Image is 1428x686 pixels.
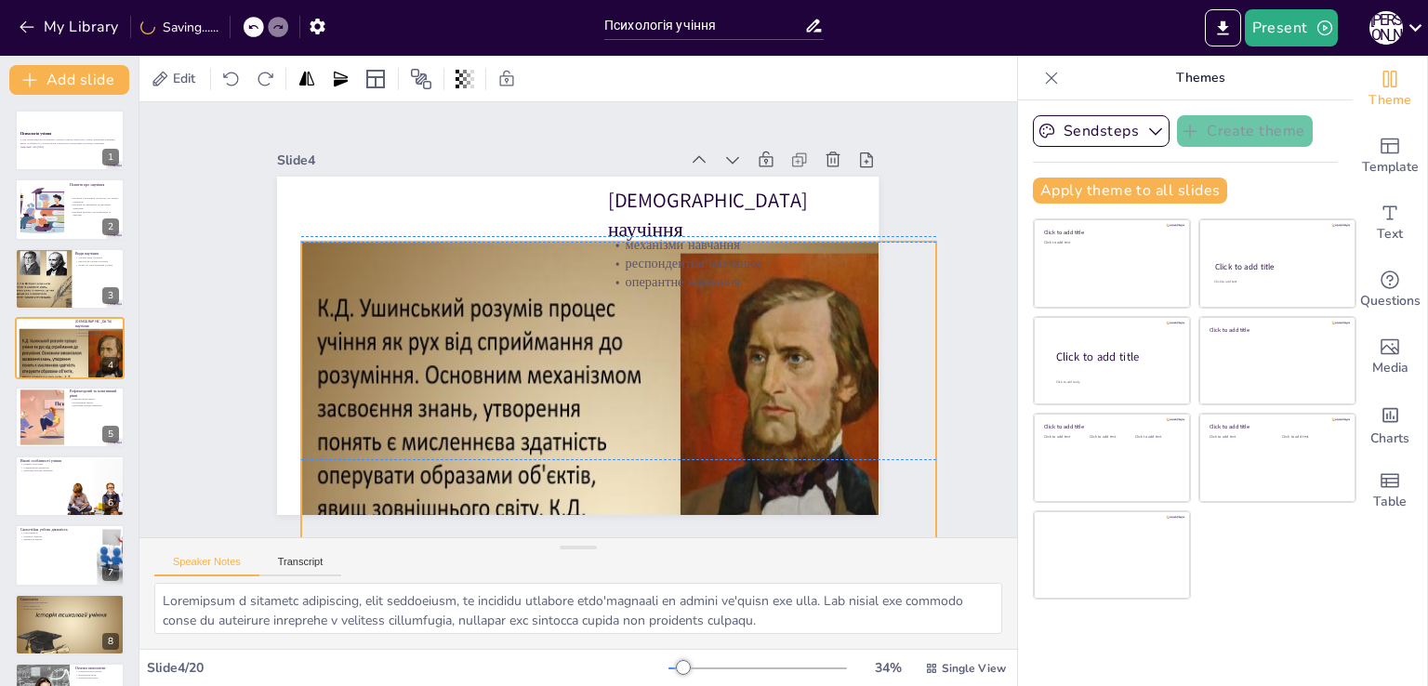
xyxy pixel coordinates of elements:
[15,524,125,586] div: 7
[1044,229,1177,236] div: Click to add title
[102,149,119,165] div: 1
[259,556,342,576] button: Transcript
[154,583,1002,634] textarea: Loremipsum d sitametc adipiscing, elit seddoeiusm, te incididu utlabore etdo'magnaali en admini v...
[15,455,125,517] div: 6
[20,607,119,611] p: розвиток навичок
[70,403,119,407] p: адаптація методів навчання
[15,110,125,171] div: 1
[75,673,119,677] p: визначення мети
[20,600,119,604] p: самостійне визначення
[611,276,853,320] p: оперантне навчання
[102,564,119,581] div: 7
[1353,457,1427,524] div: Add a table
[1377,224,1403,244] span: Text
[70,210,119,217] p: научіння включає спостереження та практику
[102,426,119,442] div: 5
[1210,435,1268,440] div: Click to add text
[1353,56,1427,123] div: Change the overall theme
[361,64,390,94] div: Layout
[15,248,125,310] div: 3
[20,534,92,538] p: розвиток навичок
[866,659,910,677] div: 34 %
[20,596,119,601] p: Самоосвіта
[1033,178,1227,204] button: Apply theme to all slides
[614,257,855,301] p: респондентне навчання
[15,594,125,655] div: 8
[1245,9,1338,46] button: Present
[1360,291,1421,311] span: Questions
[20,527,92,533] p: Самостійна учбова діяльність
[1353,390,1427,457] div: Add charts and graphs
[70,401,119,404] p: когнітивний рівень
[169,70,199,87] span: Edit
[75,666,119,671] p: Основи самоосвіти
[75,319,119,329] p: [DEMOGRAPHIC_DATA] научіння
[1044,241,1177,245] div: Click to add text
[1373,492,1407,512] span: Table
[1372,358,1408,378] span: Media
[1353,190,1427,257] div: Add text boxes
[15,317,125,378] div: 4
[102,633,119,650] div: 8
[942,661,1006,676] span: Single View
[20,532,92,535] p: самостійність
[102,218,119,235] div: 2
[616,191,862,271] p: [DEMOGRAPHIC_DATA] научіння
[1066,56,1334,100] p: Themes
[102,495,119,511] div: 6
[75,677,119,680] p: розроблення плану
[1369,9,1403,46] button: Н [PERSON_NAME]
[1368,90,1411,111] span: Theme
[1369,11,1403,45] div: Н [PERSON_NAME]
[70,196,119,203] p: научіння є важливим процесом, що змінює діяльність
[102,287,119,304] div: 3
[1033,115,1170,147] button: Sendsteps
[604,12,804,39] input: Insert title
[20,139,119,145] p: У цій презентації ми розглянемо основні поняття психології учіння, механізми навчання, вікові осо...
[1044,435,1086,440] div: Click to add text
[615,239,857,283] p: механізми навчання
[1362,157,1419,178] span: Template
[75,259,119,263] p: дресура як умовне научіння
[102,357,119,374] div: 4
[1205,9,1241,46] button: Export to PowerPoint
[1215,261,1339,272] div: Click to add title
[1210,325,1342,333] div: Click to add title
[14,12,126,42] button: My Library
[295,121,695,180] div: Slide 4
[140,19,218,36] div: Saving......
[1353,123,1427,190] div: Add ready made slides
[9,65,129,95] button: Add slide
[70,389,119,399] p: Рефлекторний та когнітивний рівні
[75,328,119,332] p: механізми навчання
[410,68,432,90] span: Position
[20,132,51,137] strong: Психологія учіння
[1370,429,1409,449] span: Charts
[20,458,92,464] p: Вікові особливості учіння
[1056,350,1175,365] div: Click to add title
[20,604,119,608] p: вибір матеріалу
[75,669,119,673] p: усвідомлення потреби
[15,387,125,448] div: 5
[75,251,119,257] p: Види научіння
[70,181,119,187] p: Поняття про научіння
[70,397,119,401] p: рефлекторний рівень
[1056,380,1173,385] div: Click to add body
[1090,435,1131,440] div: Click to add text
[75,257,119,260] p: основні види научіння
[147,659,668,677] div: Slide 4 / 20
[1135,435,1177,440] div: Click to add text
[1044,423,1177,430] div: Click to add title
[1282,435,1341,440] div: Click to add text
[20,466,92,469] p: усвідомлення діяльності
[20,145,119,149] p: Generated with [URL]
[75,331,119,335] p: респондентне навчання
[1210,423,1342,430] div: Click to add title
[154,556,259,576] button: Speaker Notes
[20,538,92,542] p: прийняття рішень
[1214,280,1338,284] div: Click to add text
[1353,323,1427,390] div: Add images, graphics, shapes or video
[75,335,119,338] p: оперантне навчання
[15,178,125,240] div: 2
[70,203,119,209] p: научіння не викликане вродженими реакціями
